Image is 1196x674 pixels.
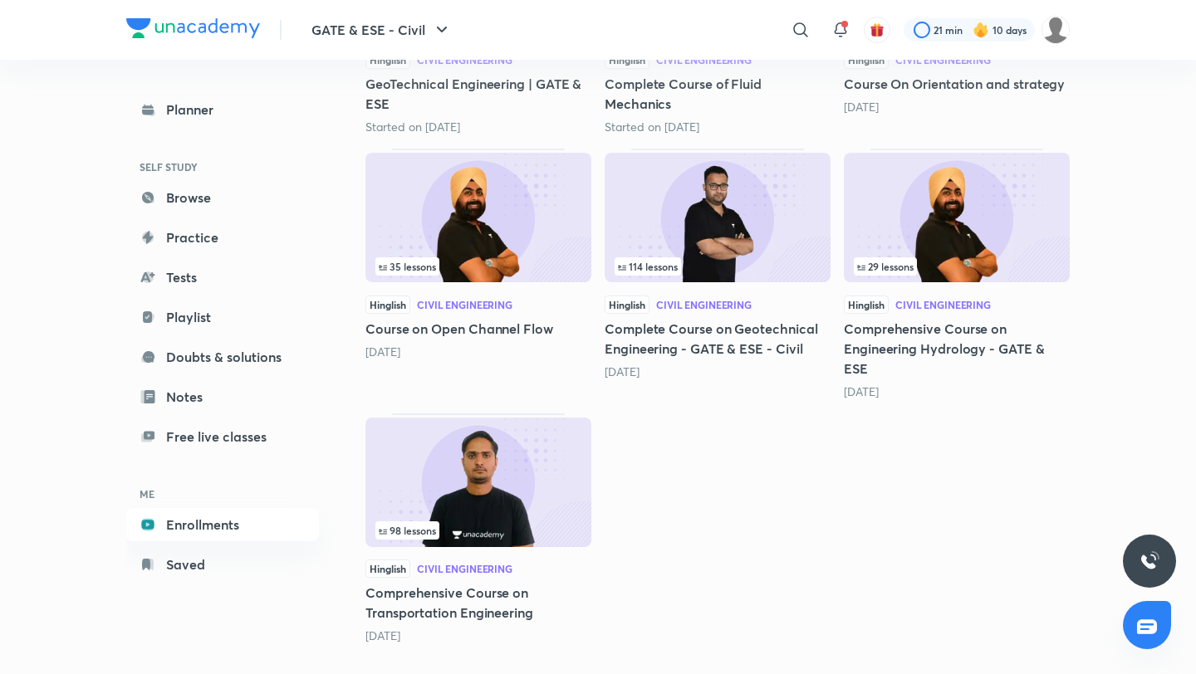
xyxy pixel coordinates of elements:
h5: Course On Orientation and strategy [844,74,1070,94]
div: infosection [854,257,1060,276]
a: Doubts & solutions [126,340,319,374]
a: Practice [126,221,319,254]
span: 98 lessons [379,525,436,535]
img: Thumbnail [844,153,1070,282]
div: Comprehensive Course on Transportation Engineering [365,413,591,644]
a: Free live classes [126,420,319,453]
div: Civil Engineering [417,564,512,574]
h5: Comprehensive Course on Transportation Engineering [365,583,591,623]
div: infocontainer [615,257,821,276]
span: 114 lessons [618,261,678,271]
span: Hinglish [365,559,410,578]
button: avatar [864,17,890,43]
div: infocontainer [375,521,581,540]
div: left [375,257,581,276]
span: Hinglish [844,51,889,69]
div: infosection [615,257,821,276]
img: Company Logo [126,18,260,38]
div: Started on Aug 29 [365,119,591,135]
div: infosection [375,257,581,276]
img: Rahul KD [1042,16,1070,44]
div: infosection [375,521,581,540]
span: 29 lessons [857,261,914,271]
div: 2 years ago [844,383,1070,400]
a: Saved [126,548,319,581]
div: left [375,521,581,540]
div: 2 years ago [365,628,591,644]
img: ttu [1140,551,1159,571]
div: Civil Engineering [895,300,991,310]
h5: Complete Course of Fluid Mechanics [605,74,831,114]
div: infocontainer [375,257,581,276]
div: left [615,257,821,276]
div: Civil Engineering [656,55,752,65]
h5: Complete Course on Geotechnical Engineering - GATE & ESE - Civil [605,319,831,359]
span: Hinglish [844,295,889,314]
a: Browse [126,181,319,214]
div: Civil Engineering [656,300,752,310]
a: Playlist [126,300,319,334]
div: Course on Open Channel Flow [365,149,591,399]
span: Hinglish [605,51,649,69]
div: Comprehensive Course on Engineering Hydrology - GATE & ESE [844,149,1070,399]
img: Thumbnail [605,153,831,282]
img: avatar [870,22,885,37]
img: Thumbnail [365,418,591,547]
a: Planner [126,93,319,126]
div: Started on Sept 30 [605,119,831,135]
span: 35 lessons [379,261,436,271]
h5: GeoTechnical Engineering | GATE & ESE [365,74,591,114]
img: Thumbnail [365,153,591,282]
div: left [854,257,1060,276]
h6: ME [126,480,319,508]
div: Complete Course on Geotechnical Engineering - GATE & ESE - Civil [605,149,831,399]
a: Company Logo [126,18,260,42]
img: streak [973,22,989,38]
div: infocontainer [854,257,1060,276]
div: 9 months ago [365,344,591,360]
span: Hinglish [365,295,410,314]
h5: Comprehensive Course on Engineering Hydrology - GATE & ESE [844,319,1070,379]
div: 1 month ago [844,99,1070,115]
a: Tests [126,261,319,294]
div: Civil Engineering [895,55,991,65]
div: Civil Engineering [417,300,512,310]
button: GATE & ESE - Civil [301,13,462,46]
span: Hinglish [365,51,410,69]
h5: Course on Open Channel Flow [365,319,591,339]
a: Enrollments [126,508,319,541]
div: 1 year ago [605,364,831,380]
a: Notes [126,380,319,413]
h6: SELF STUDY [126,153,319,181]
span: Hinglish [605,295,649,314]
div: Civil Engineering [417,55,512,65]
